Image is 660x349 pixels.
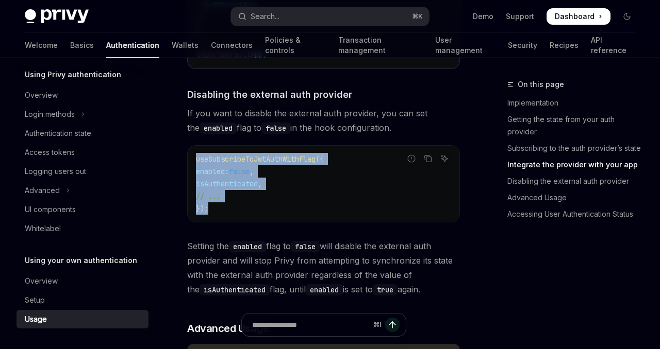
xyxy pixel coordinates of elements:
span: , [258,179,262,188]
a: Basics [70,33,94,58]
code: enabled [200,123,237,134]
a: Logging users out [16,162,148,181]
a: User management [435,33,495,58]
button: Copy the contents from the code block [421,152,435,165]
code: false [261,123,290,134]
button: Ask AI [438,152,451,165]
span: ⌘ K [412,12,423,21]
div: Access tokens [25,146,75,159]
div: Logging users out [25,165,86,178]
span: useSubscribeToJwtAuthWithFlag [196,154,316,164]
a: Accessing User Authentication Status [507,206,643,222]
code: false [291,241,320,252]
a: Overview [16,86,148,104]
a: Implementation [507,95,643,111]
div: UI components [25,203,76,216]
span: Setting the flag to will disable the external auth provider and will stop Privy from attempting t... [187,239,460,296]
code: isAuthenticated [200,284,270,295]
div: Whitelabel [25,222,61,235]
span: Dashboard [555,11,595,22]
button: Toggle dark mode [619,8,635,25]
a: Advanced Usage [507,189,643,206]
div: Setup [25,294,45,306]
a: UI components [16,200,148,219]
a: Integrate the provider with your app [507,156,643,173]
div: Overview [25,89,58,101]
div: Usage [25,313,47,325]
span: ({ [316,154,324,164]
a: Authentication state [16,124,148,143]
div: Authentication state [25,127,91,139]
button: Toggle Advanced section [16,181,148,200]
a: Whitelabel [16,219,148,238]
input: Ask a question... [252,313,369,336]
code: enabled [229,241,266,252]
a: Dashboard [547,8,610,25]
h5: Using Privy authentication [25,68,121,81]
a: Getting the state from your auth provider [507,111,643,140]
a: Support [506,11,534,22]
a: Setup [16,291,148,309]
code: true [373,284,398,295]
div: Login methods [25,108,75,120]
img: dark logo [25,9,89,24]
a: Access tokens [16,143,148,162]
a: Recipes [550,33,579,58]
button: Toggle Login methods section [16,105,148,124]
a: Subscribing to the auth provider’s state [507,140,643,156]
span: Disabling the external auth provider [187,88,352,101]
span: enabled: [196,167,229,176]
div: Search... [251,10,279,23]
a: Authentication [106,33,159,58]
button: Open search [231,7,429,26]
a: API reference [591,33,635,58]
span: // ... [196,191,221,201]
a: Connectors [211,33,253,58]
a: Security [508,33,537,58]
code: enabled [306,284,343,295]
div: Overview [25,275,58,287]
h5: Using your own authentication [25,254,137,267]
a: Overview [16,272,148,290]
a: Demo [473,11,493,22]
a: Wallets [172,33,199,58]
a: Welcome [25,33,58,58]
a: Transaction management [338,33,423,58]
span: isAuthenticated [196,179,258,188]
button: Send message [385,318,400,332]
span: , [250,167,254,176]
a: Policies & controls [265,33,326,58]
span: If you want to disable the external auth provider, you can set the flag to in the hook configurat... [187,106,460,135]
div: Advanced [25,184,60,197]
a: Usage [16,310,148,328]
span: false [229,167,250,176]
span: }); [196,204,208,213]
a: Disabling the external auth provider [507,173,643,189]
span: On this page [518,78,564,91]
button: Report incorrect code [405,152,418,165]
